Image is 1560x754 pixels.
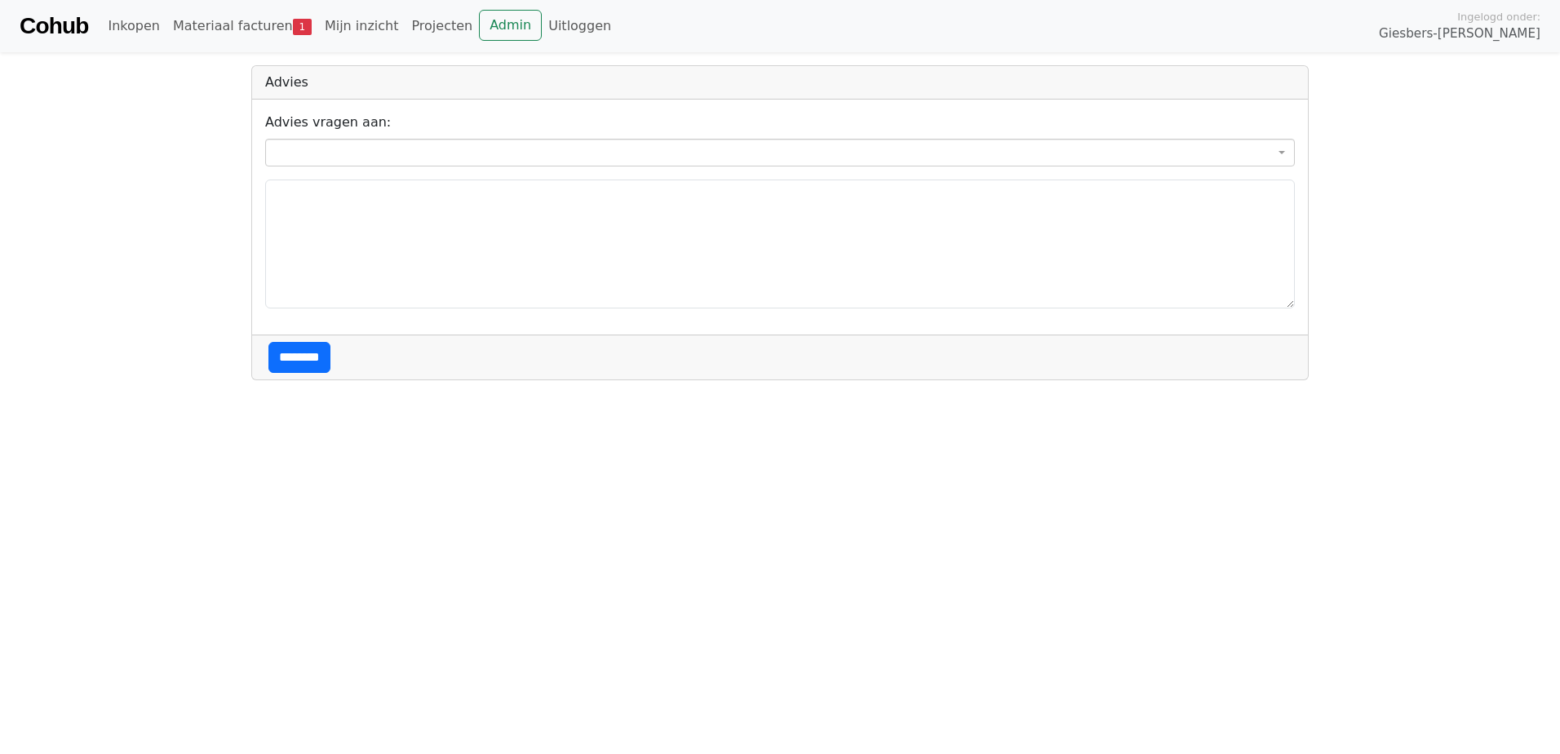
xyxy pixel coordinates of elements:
a: Materiaal facturen1 [166,10,318,42]
div: Advies [252,66,1308,100]
a: Admin [479,10,542,41]
a: Mijn inzicht [318,10,406,42]
label: Advies vragen aan: [265,113,391,132]
a: Uitloggen [542,10,618,42]
a: Inkopen [101,10,166,42]
span: Giesbers-[PERSON_NAME] [1379,24,1540,43]
span: Ingelogd onder: [1457,9,1540,24]
span: 1 [293,19,312,35]
a: Projecten [405,10,479,42]
a: Cohub [20,7,88,46]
